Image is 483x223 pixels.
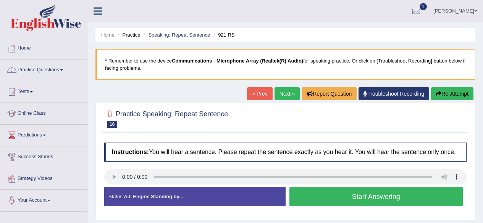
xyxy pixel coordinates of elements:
b: Instructions: [112,149,149,155]
a: Home [0,38,87,57]
blockquote: * Remember to use the device for speaking practice. Or click on [Troubleshoot Recording] button b... [95,49,475,80]
a: Success Stories [0,146,87,165]
b: Communications - Microphone Array (Realtek(R) Audio) [172,58,303,64]
li: Practice [116,31,140,39]
a: Predictions [0,125,87,144]
button: Re-Attempt [431,87,473,100]
h2: Practice Speaking: Repeat Sentence [104,109,228,128]
h4: You will hear a sentence. Please repeat the sentence exactly as you hear it. You will hear the se... [104,143,467,162]
button: Start Answering [289,187,463,206]
a: Home [101,32,115,38]
strong: A.I. Engine Standing by... [124,194,183,199]
a: Speaking: Repeat Sentence [148,32,210,38]
a: Practice Questions [0,59,87,79]
a: Tests [0,81,87,100]
a: Online Class [0,103,87,122]
a: Strategy Videos [0,168,87,187]
a: « Prev [247,87,272,100]
span: 16 [107,121,117,128]
div: Status: [104,187,286,206]
span: 1 [420,3,427,10]
a: Your Account [0,190,87,209]
a: Troubleshoot Recording [359,87,429,100]
li: 921 RS [212,31,235,39]
button: Report Question [302,87,357,100]
a: Next » [275,87,300,100]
